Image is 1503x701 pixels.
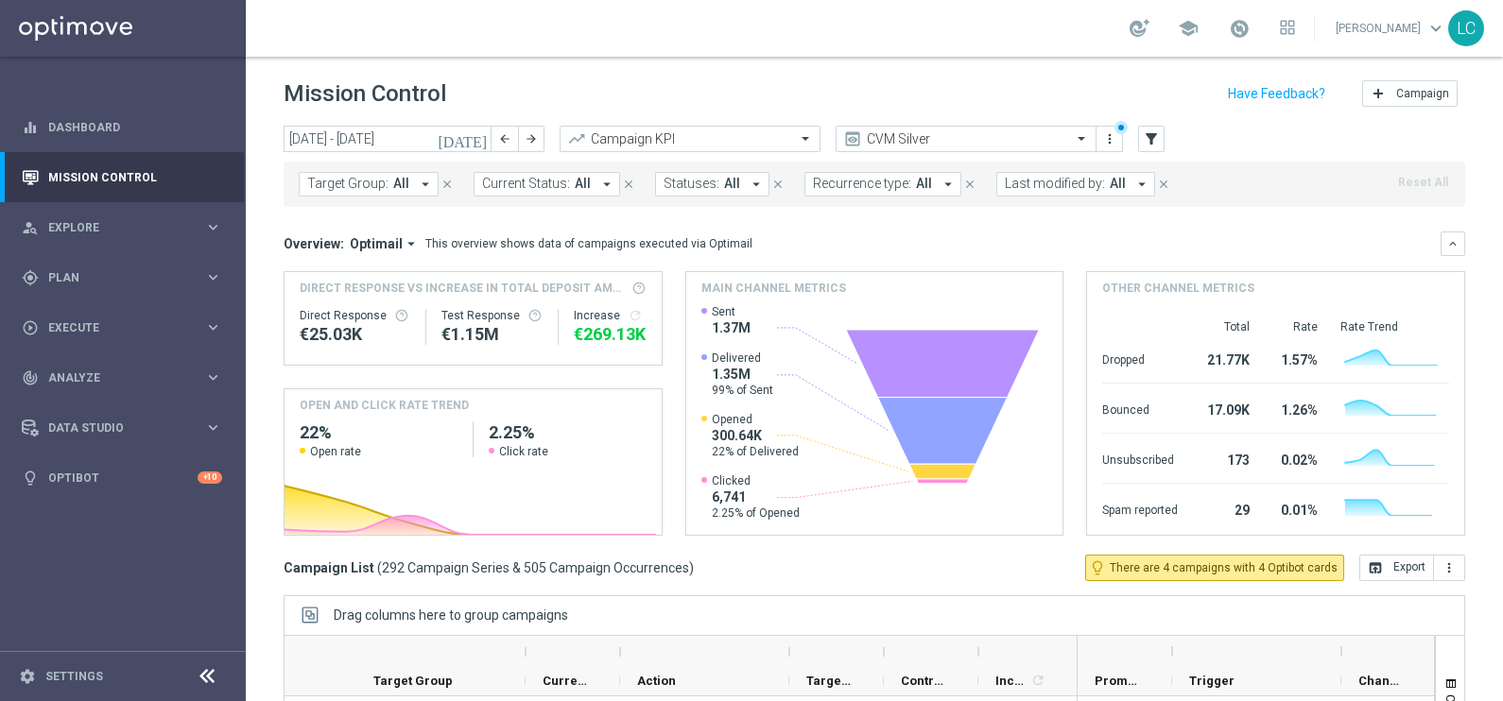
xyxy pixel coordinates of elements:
span: All [575,176,591,192]
i: close [771,178,785,191]
span: ) [689,559,694,576]
a: Optibot [48,453,198,503]
button: more_vert [1100,128,1119,150]
i: lightbulb_outline [1089,559,1106,576]
i: arrow_drop_down [1133,176,1150,193]
span: 22% of Delivered [712,444,799,459]
div: 21.77K [1201,343,1250,373]
button: [DATE] [435,126,492,154]
i: add [1371,86,1386,101]
div: LC [1448,10,1484,46]
div: 1.26% [1272,393,1318,423]
span: Control Customers [901,674,946,688]
div: Plan [22,269,204,286]
span: 292 Campaign Series & 505 Campaign Occurrences [382,559,689,576]
div: Mission Control [22,152,222,202]
span: Clicked [712,473,800,488]
span: Trigger [1189,674,1235,688]
i: filter_alt [1143,130,1160,147]
span: Target Group: [307,176,389,192]
span: All [916,176,932,192]
button: keyboard_arrow_down [1441,231,1465,256]
button: play_circle_outline Execute keyboard_arrow_right [21,320,223,335]
span: Current Status [543,674,588,688]
div: 0.01% [1272,493,1318,523]
i: close [963,178,976,191]
ng-select: Campaign KPI [560,126,821,152]
button: Statuses: All arrow_drop_down [655,172,769,197]
button: track_changes Analyze keyboard_arrow_right [21,370,223,385]
div: Dashboard [22,102,222,152]
div: Optibot [22,453,222,503]
i: close [1157,178,1170,191]
i: preview [843,129,862,148]
button: Current Status: All arrow_drop_down [474,172,620,197]
div: €25,028 [300,323,410,346]
span: Data Studio [48,422,204,434]
i: track_changes [22,369,39,386]
span: Analyze [48,372,204,384]
div: Data Studio [22,419,204,436]
button: open_in_browser Export [1359,555,1434,581]
button: person_search Explore keyboard_arrow_right [21,220,223,235]
div: 17.09K [1201,393,1250,423]
button: close [1155,174,1172,195]
span: Recurrence type: [813,176,911,192]
i: settings [19,668,36,685]
multiple-options-button: Export to CSV [1359,559,1465,574]
i: arrow_drop_down [940,176,957,193]
button: add Campaign [1362,80,1458,107]
button: arrow_forward [518,126,544,152]
i: person_search [22,219,39,236]
h2: 22% [300,421,458,444]
h4: Main channel metrics [701,280,846,297]
div: 1.57% [1272,343,1318,373]
input: Have Feedback? [1228,87,1325,100]
button: lightbulb Optibot +10 [21,470,223,486]
i: refresh [1030,673,1045,688]
span: keyboard_arrow_down [1425,18,1446,39]
span: Drag columns here to group campaigns [334,607,568,623]
div: €1,146,041 [441,323,544,346]
div: Explore [22,219,204,236]
div: Spam reported [1102,493,1178,523]
i: play_circle_outline [22,319,39,336]
i: arrow_drop_down [417,176,434,193]
i: arrow_drop_down [748,176,765,193]
span: Carlos Eduardo Raffo Salazar Paolo Martiradonna [1110,176,1126,192]
button: lightbulb_outline There are 4 campaigns with 4 Optibot cards [1085,555,1344,581]
i: open_in_browser [1368,560,1383,575]
span: Plan [48,272,204,283]
div: 29 [1201,493,1250,523]
div: gps_fixed Plan keyboard_arrow_right [21,270,223,285]
i: keyboard_arrow_right [204,419,222,436]
span: school [1178,18,1199,39]
i: lightbulb [22,470,39,487]
span: 2.25% of Opened [712,505,800,521]
div: Analyze [22,369,204,386]
div: €269,131 [574,323,647,346]
a: Settings [45,671,103,682]
a: Mission Control [48,152,222,202]
ng-select: CVM Silver [836,126,1097,152]
span: 300.64K [712,427,799,444]
button: equalizer Dashboard [21,120,223,135]
span: Opened [712,412,799,427]
span: All [393,176,409,192]
span: Increase [995,674,1028,688]
div: Unsubscribed [1102,443,1178,473]
div: Data Studio keyboard_arrow_right [21,420,223,436]
button: Recurrence type: All arrow_drop_down [804,172,961,197]
span: Current Status: [482,176,570,192]
span: Promotions [1095,674,1140,688]
button: arrow_back [492,126,518,152]
button: refresh [628,308,643,323]
div: This overview shows data of campaigns executed via Optimail [425,235,752,252]
h3: Campaign List [284,559,694,576]
div: Rate [1272,319,1318,334]
i: arrow_forward [525,132,538,145]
